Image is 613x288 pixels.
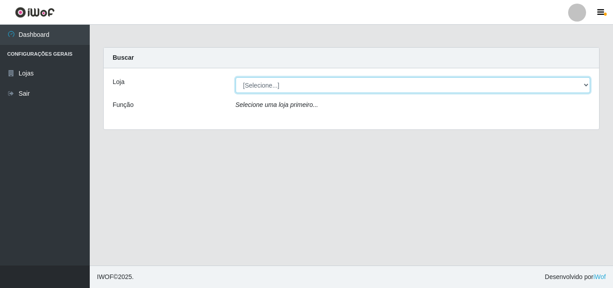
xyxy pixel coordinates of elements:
[97,272,134,282] span: © 2025 .
[113,54,134,61] strong: Buscar
[593,273,606,280] a: iWof
[113,100,134,110] label: Função
[97,273,114,280] span: IWOF
[15,7,55,18] img: CoreUI Logo
[113,77,124,87] label: Loja
[545,272,606,282] span: Desenvolvido por
[236,101,318,108] i: Selecione uma loja primeiro...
